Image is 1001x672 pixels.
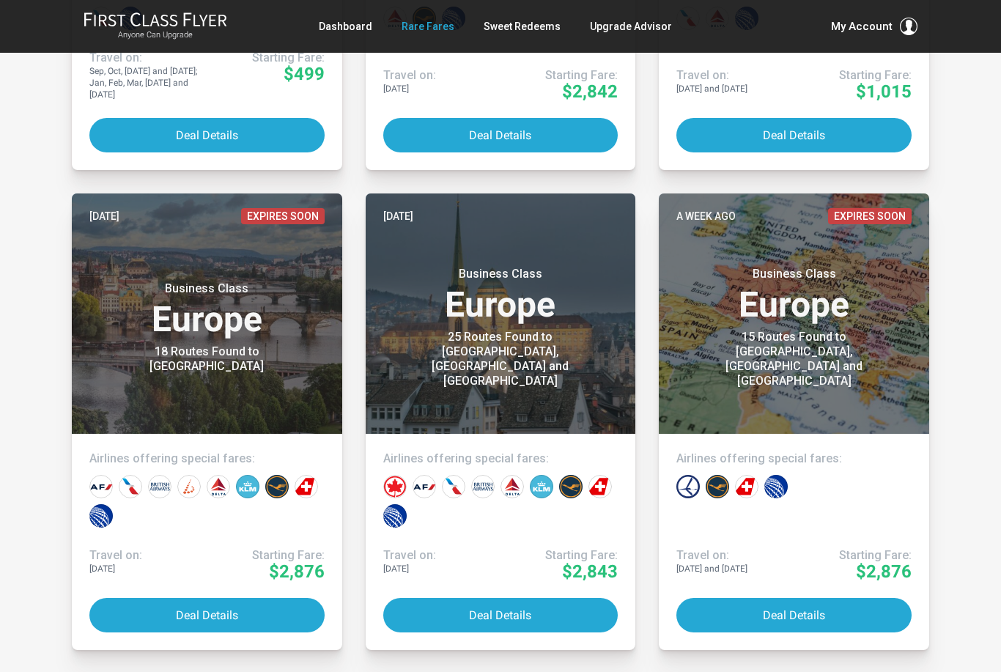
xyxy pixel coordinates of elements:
[177,475,201,498] div: Brussels Airlines
[72,193,342,650] a: [DATE]Expires SoonBusiness ClassEurope18 Routes Found to [GEOGRAPHIC_DATA]Airlines offering speci...
[319,13,372,40] a: Dashboard
[676,598,912,632] button: Deal Details
[831,18,893,35] span: My Account
[703,330,886,388] div: 15 Routes Found to [GEOGRAPHIC_DATA], [GEOGRAPHIC_DATA] and [GEOGRAPHIC_DATA]
[119,475,142,498] div: American Airlines
[383,504,407,528] div: United
[383,475,407,498] div: Air Canada
[413,475,436,498] div: Air France
[84,12,227,27] img: First Class Flyer
[89,504,113,528] div: United
[500,475,524,498] div: Delta Airlines
[659,193,929,650] a: A week agoExpires SoonBusiness ClassEurope15 Routes Found to [GEOGRAPHIC_DATA], [GEOGRAPHIC_DATA]...
[409,267,592,281] small: Business Class
[530,475,553,498] div: KLM
[295,475,318,498] div: Swiss
[676,118,912,152] button: Deal Details
[383,451,618,466] h4: Airlines offering special fares:
[383,208,413,224] time: [DATE]
[265,475,289,498] div: Lufthansa
[148,475,171,498] div: British Airways
[676,208,736,224] time: A week ago
[676,451,912,466] h4: Airlines offering special fares:
[831,18,917,35] button: My Account
[89,118,325,152] button: Deal Details
[207,475,230,498] div: Delta Airlines
[484,13,561,40] a: Sweet Redeems
[588,475,612,498] div: Swiss
[676,475,700,498] div: Lot Polish
[735,475,758,498] div: Swiss
[676,267,912,322] h3: Europe
[115,344,298,374] div: 18 Routes Found to [GEOGRAPHIC_DATA]
[89,208,119,224] time: [DATE]
[559,475,583,498] div: Lufthansa
[115,281,298,296] small: Business Class
[366,193,636,650] a: [DATE]Business ClassEurope25 Routes Found to [GEOGRAPHIC_DATA], [GEOGRAPHIC_DATA] and [GEOGRAPHIC...
[383,118,618,152] button: Deal Details
[89,281,325,337] h3: Europe
[89,451,325,466] h4: Airlines offering special fares:
[241,208,325,224] span: Expires Soon
[89,598,325,632] button: Deal Details
[764,475,788,498] div: United
[409,330,592,388] div: 25 Routes Found to [GEOGRAPHIC_DATA], [GEOGRAPHIC_DATA] and [GEOGRAPHIC_DATA]
[89,475,113,498] div: Air France
[590,13,672,40] a: Upgrade Advisor
[383,598,618,632] button: Deal Details
[383,267,618,322] h3: Europe
[402,13,454,40] a: Rare Fares
[706,475,729,498] div: Lufthansa
[84,30,227,40] small: Anyone Can Upgrade
[703,267,886,281] small: Business Class
[471,475,495,498] div: British Airways
[84,12,227,41] a: First Class FlyerAnyone Can Upgrade
[442,475,465,498] div: American Airlines
[236,475,259,498] div: KLM
[828,208,912,224] span: Expires Soon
